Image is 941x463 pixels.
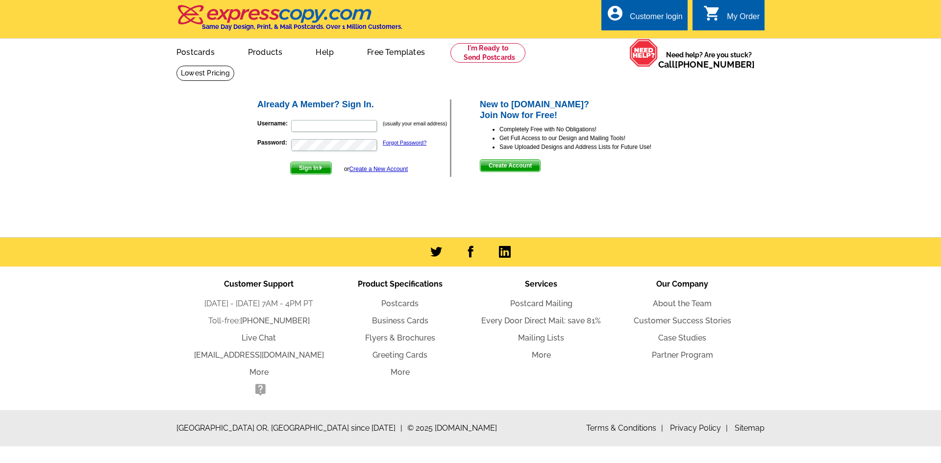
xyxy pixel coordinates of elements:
a: [EMAIL_ADDRESS][DOMAIN_NAME] [194,350,324,360]
a: Customer Success Stories [634,316,731,325]
a: account_circle Customer login [606,11,683,23]
a: More [249,367,269,377]
a: About the Team [653,299,712,308]
span: © 2025 [DOMAIN_NAME] [407,422,497,434]
a: Privacy Policy [670,423,728,433]
a: Live Chat [242,333,276,342]
a: shopping_cart My Order [703,11,760,23]
a: Greeting Cards [372,350,427,360]
a: More [532,350,551,360]
i: account_circle [606,4,624,22]
label: Password: [257,138,290,147]
a: Every Door Direct Mail: save 81% [481,316,601,325]
span: [GEOGRAPHIC_DATA] OR, [GEOGRAPHIC_DATA] since [DATE] [176,422,402,434]
a: Products [232,40,298,63]
span: Need help? Are you stuck? [658,50,760,70]
li: Save Uploaded Designs and Address Lists for Future Use! [499,143,685,151]
div: My Order [727,12,760,26]
img: help [629,39,658,67]
a: Terms & Conditions [586,423,663,433]
a: Case Studies [658,333,706,342]
span: Sign In [291,162,331,174]
div: or [344,165,408,173]
a: Forgot Password? [383,140,426,146]
button: Sign In [290,162,332,174]
a: [PHONE_NUMBER] [240,316,310,325]
a: Sitemap [735,423,765,433]
small: (usually your email address) [383,121,447,126]
a: More [391,367,410,377]
h2: New to [DOMAIN_NAME]? Join Now for Free! [480,99,685,121]
a: Flyers & Brochures [365,333,435,342]
button: Create Account [480,159,541,172]
a: Same Day Design, Print, & Mail Postcards. Over 1 Million Customers. [176,12,402,30]
a: Postcard Mailing [510,299,572,308]
li: Toll-free: [188,315,329,327]
li: Get Full Access to our Design and Mailing Tools! [499,134,685,143]
span: Services [525,279,557,289]
span: Create Account [480,160,540,171]
span: Our Company [656,279,708,289]
li: [DATE] - [DATE] 7AM - 4PM PT [188,298,329,310]
a: Postcards [161,40,230,63]
h2: Already A Member? Sign In. [257,99,450,110]
a: Mailing Lists [518,333,564,342]
span: Call [658,59,755,70]
i: shopping_cart [703,4,721,22]
h4: Same Day Design, Print, & Mail Postcards. Over 1 Million Customers. [202,23,402,30]
span: Customer Support [224,279,294,289]
div: Customer login [630,12,683,26]
img: button-next-arrow-white.png [319,166,323,170]
label: Username: [257,119,290,128]
span: Product Specifications [358,279,443,289]
li: Completely Free with No Obligations! [499,125,685,134]
a: Partner Program [652,350,713,360]
a: Help [300,40,349,63]
a: Business Cards [372,316,428,325]
a: Free Templates [351,40,441,63]
a: [PHONE_NUMBER] [675,59,755,70]
a: Postcards [381,299,419,308]
a: Create a New Account [349,166,408,172]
